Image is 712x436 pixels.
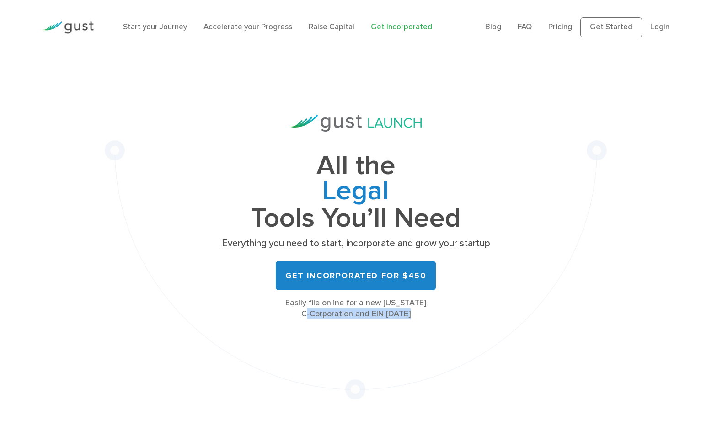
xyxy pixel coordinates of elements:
a: FAQ [518,22,532,32]
div: Easily file online for a new [US_STATE] C-Corporation and EIN [DATE] [219,298,493,319]
a: Get Started [580,17,642,37]
a: Accelerate your Progress [203,22,292,32]
a: Blog [485,22,501,32]
a: Raise Capital [309,22,354,32]
h1: All the Tools You’ll Need [219,154,493,231]
p: Everything you need to start, incorporate and grow your startup [219,237,493,250]
img: Gust Launch Logo [290,115,422,132]
img: Gust Logo [43,21,94,34]
span: Legal [219,179,493,206]
a: Get Incorporated for $450 [276,261,436,290]
a: Login [650,22,669,32]
a: Pricing [548,22,572,32]
a: Get Incorporated [371,22,432,32]
a: Start your Journey [123,22,187,32]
